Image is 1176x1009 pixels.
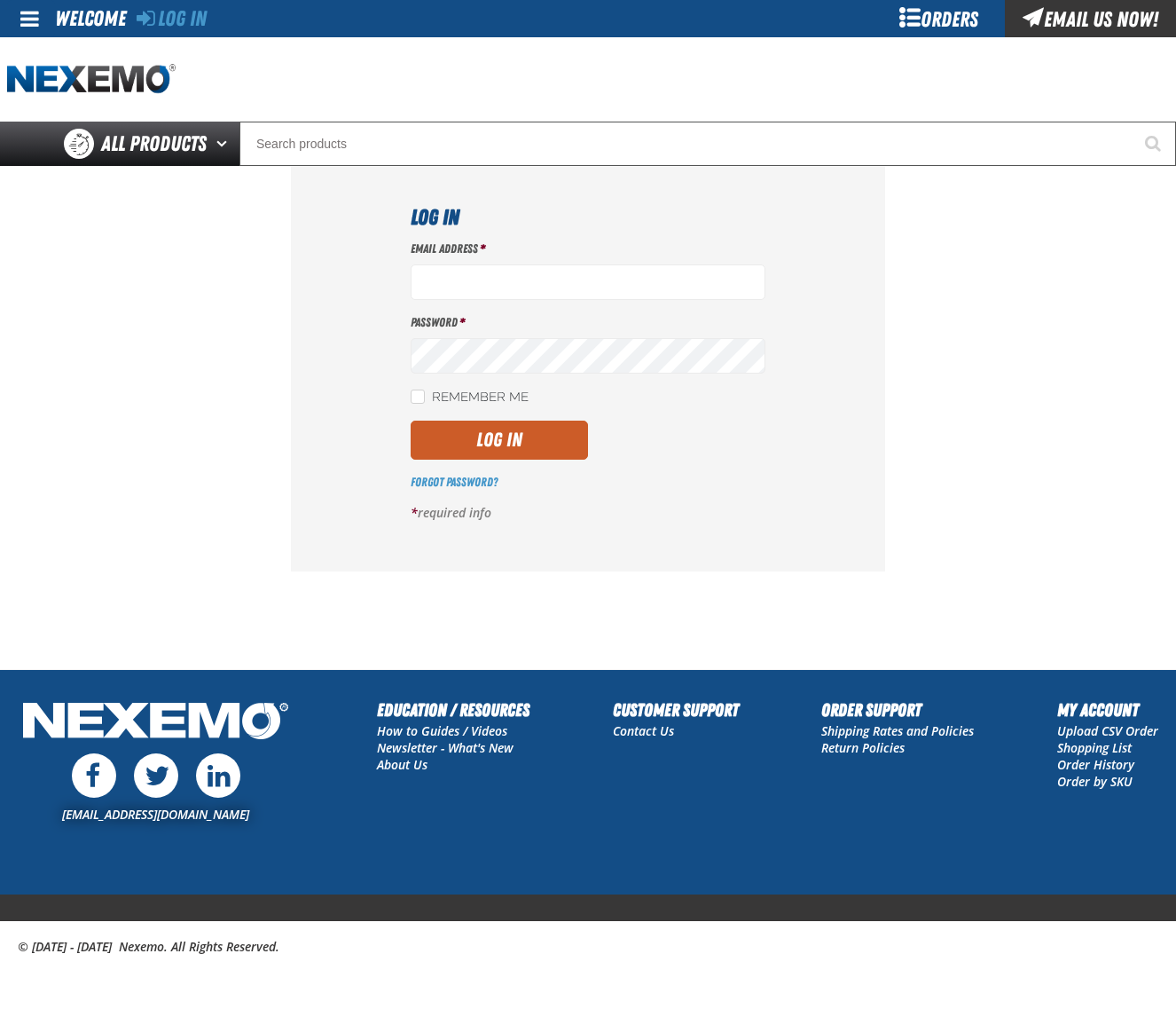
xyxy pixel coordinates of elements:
img: Nexemo logo [7,64,176,95]
label: Password [411,314,765,331]
a: Shopping List [1057,739,1132,756]
img: Nexemo Logo [18,697,294,749]
a: Order History [1057,756,1134,773]
input: Search [239,122,1176,166]
span: All Products [101,128,207,160]
input: Remember Me [411,390,425,404]
label: Remember Me [411,390,529,406]
a: About Us [377,756,427,773]
a: Forgot Password? [411,475,498,489]
a: [EMAIL_ADDRESS][DOMAIN_NAME] [62,806,249,823]
h2: Order Support [821,697,974,723]
p: required info [411,505,765,522]
a: Home [7,64,176,95]
h2: My Account [1057,697,1158,723]
button: Start Searching [1132,122,1176,166]
h2: Customer Support [613,697,739,723]
button: Open All Products pages [210,122,239,166]
a: Newsletter - What's New [377,739,514,756]
a: Log In [137,6,207,31]
a: Return Policies [821,739,905,756]
a: Upload CSV Order [1057,722,1158,739]
a: How to Guides / Videos [377,722,507,739]
h1: Log In [411,201,765,233]
a: Contact Us [613,722,674,739]
h2: Education / Resources [377,697,529,723]
button: Log In [411,421,588,460]
a: Order by SKU [1057,773,1133,790]
a: Shipping Rates and Policies [821,722,974,739]
label: Email Address [411,240,765,257]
